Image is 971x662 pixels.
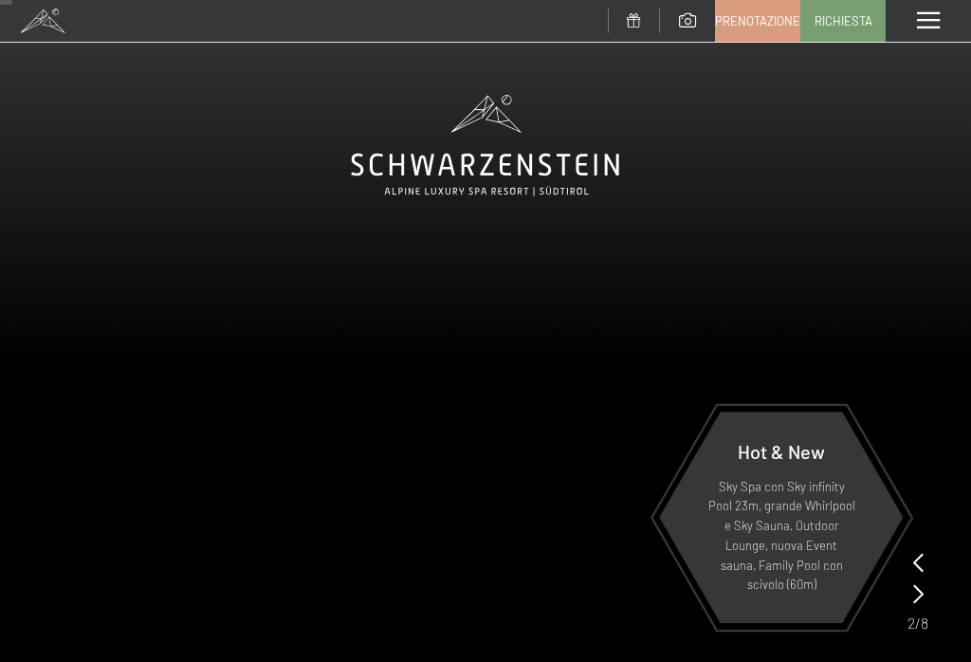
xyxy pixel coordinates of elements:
span: Richiesta [815,12,872,29]
span: Hot & New [738,440,825,463]
a: Richiesta [801,1,885,41]
span: 8 [921,613,928,634]
span: / [915,613,921,634]
a: Hot & New Sky Spa con Sky infinity Pool 23m, grande Whirlpool e Sky Sauna, Outdoor Lounge, nuova ... [658,411,905,624]
p: Sky Spa con Sky infinity Pool 23m, grande Whirlpool e Sky Sauna, Outdoor Lounge, nuova Event saun... [705,477,857,596]
span: Prenotazione [715,12,800,29]
a: Prenotazione [716,1,799,41]
span: 2 [907,613,915,634]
